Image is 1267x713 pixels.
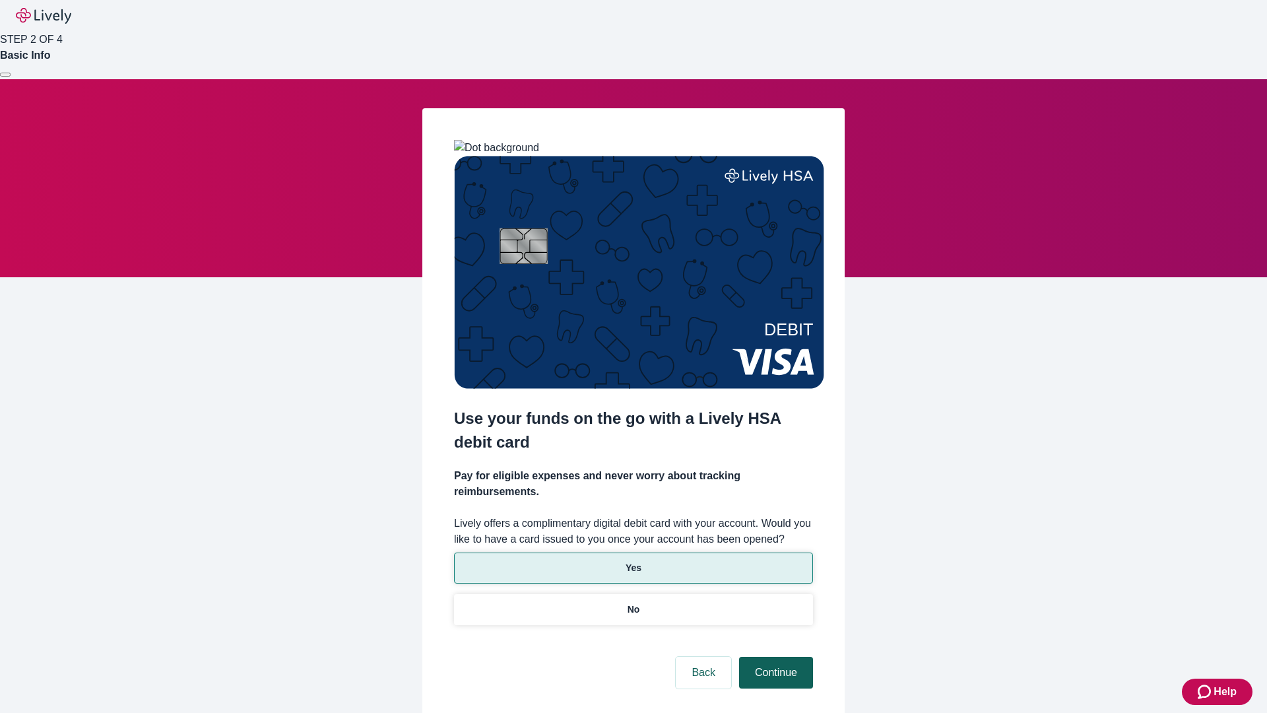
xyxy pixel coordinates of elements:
[739,657,813,689] button: Continue
[16,8,71,24] img: Lively
[454,553,813,584] button: Yes
[454,407,813,454] h2: Use your funds on the go with a Lively HSA debit card
[626,561,641,575] p: Yes
[628,603,640,617] p: No
[454,594,813,625] button: No
[454,156,824,389] img: Debit card
[454,516,813,547] label: Lively offers a complimentary digital debit card with your account. Would you like to have a card...
[676,657,731,689] button: Back
[454,468,813,500] h4: Pay for eligible expenses and never worry about tracking reimbursements.
[454,140,539,156] img: Dot background
[1182,679,1252,705] button: Zendesk support iconHelp
[1214,684,1237,700] span: Help
[1198,684,1214,700] svg: Zendesk support icon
